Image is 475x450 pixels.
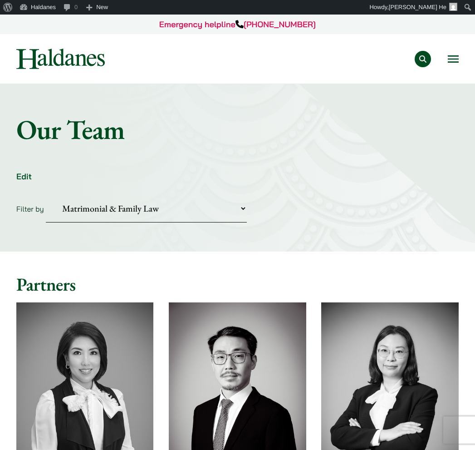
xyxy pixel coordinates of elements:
[415,51,431,67] button: Search
[16,49,105,69] img: Logo of Haldanes
[16,113,459,146] h1: Our Team
[448,55,459,63] button: Open menu
[16,171,32,182] a: Edit
[159,19,316,30] a: Emergency helpline[PHONE_NUMBER]
[389,4,446,10] span: [PERSON_NAME] He
[16,204,44,213] label: Filter by
[16,273,459,295] h2: Partners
